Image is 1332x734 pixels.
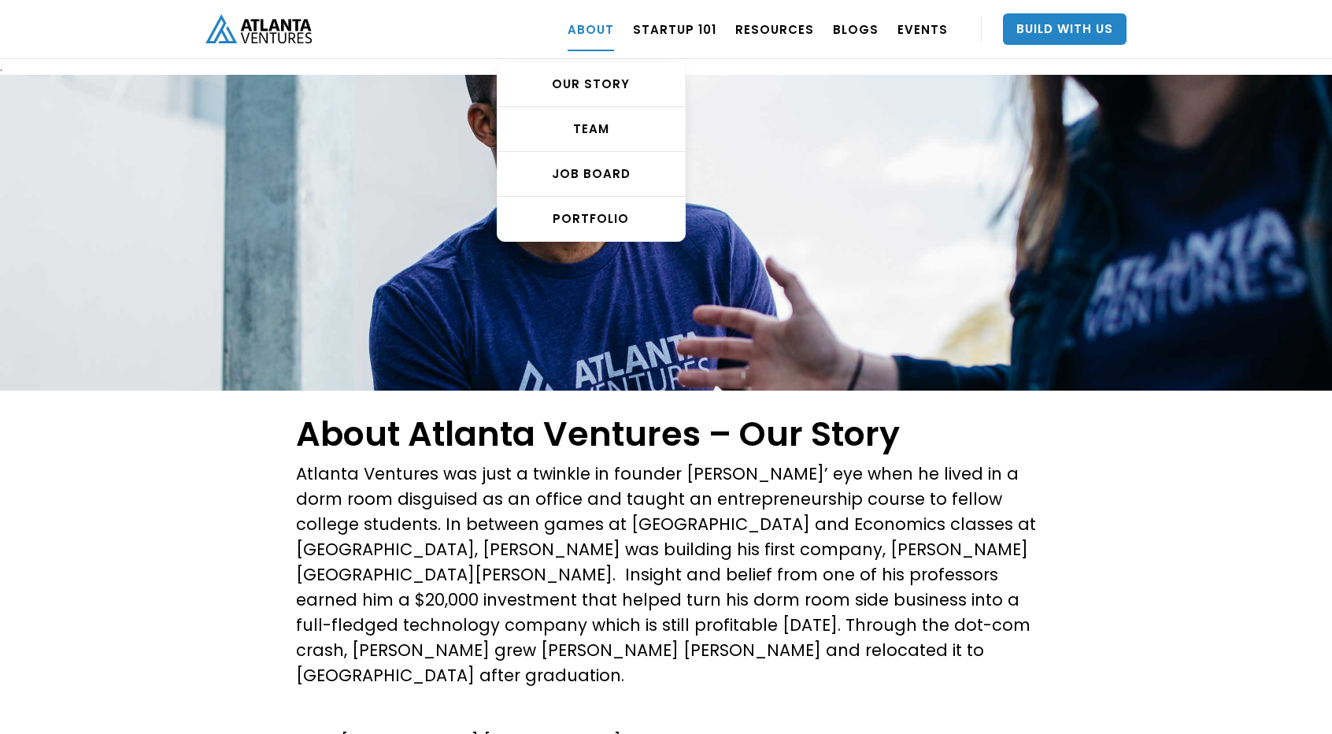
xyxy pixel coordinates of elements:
[498,107,685,152] a: TEAM
[1003,13,1127,45] a: Build With Us
[633,7,716,51] a: Startup 101
[735,7,814,51] a: RESOURCES
[498,166,685,182] div: Job Board
[498,121,685,137] div: TEAM
[296,462,1036,688] p: Atlanta Ventures was just a twinkle in founder [PERSON_NAME]’ eye when he lived in a dorm room di...
[833,7,879,51] a: BLOGS
[498,76,685,92] div: OUR STORY
[498,211,685,227] div: PORTFOLIO
[897,7,948,51] a: EVENTS
[498,197,685,241] a: PORTFOLIO
[296,414,1036,454] h1: About Atlanta Ventures – Our Story
[498,62,685,107] a: OUR STORY
[568,7,614,51] a: ABOUT
[498,152,685,197] a: Job Board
